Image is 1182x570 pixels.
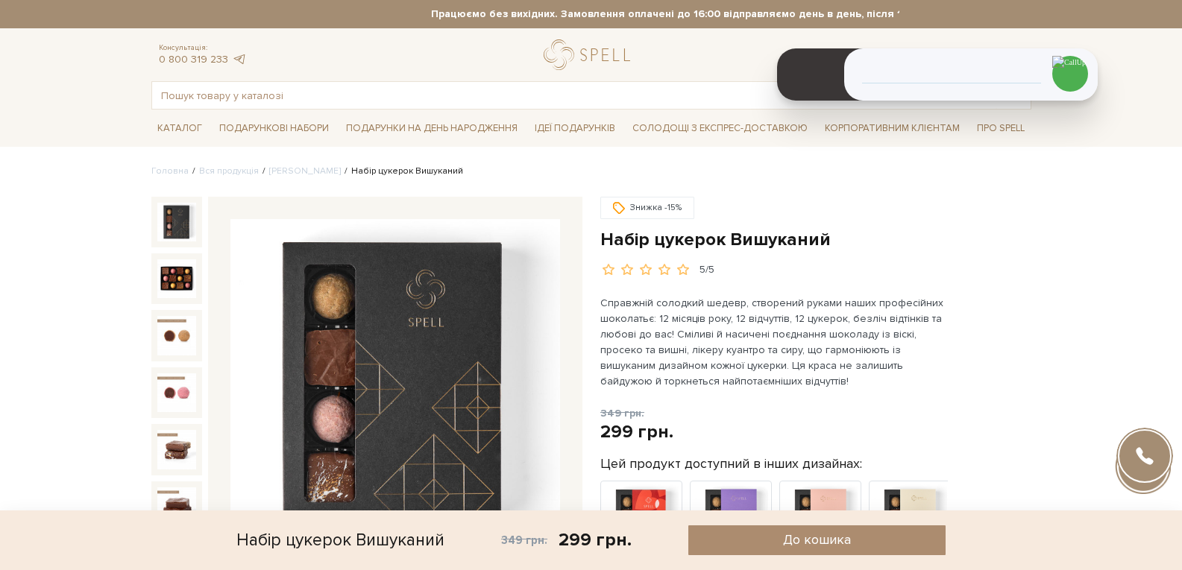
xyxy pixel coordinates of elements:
div: 5/5 [700,263,714,277]
a: logo [544,39,637,70]
img: Продукт [600,481,682,563]
button: До кошика [688,525,946,555]
span: Про Spell [971,117,1031,140]
div: Знижка -15% [600,197,694,219]
div: Набір цукерок Вишуканий [236,525,444,555]
a: Солодощі з експрес-доставкою [626,115,814,141]
img: Продукт [690,481,772,563]
div: 299 грн. [600,420,673,443]
img: Набір цукерок Вишуканий [157,373,196,412]
img: Набір цукерок Вишуканий [230,219,560,548]
label: Цей продукт доступний в інших дизайнах: [600,455,862,472]
img: Продукт [869,481,951,563]
img: Набір цукерок Вишуканий [157,203,196,241]
h1: Набір цукерок Вишуканий [600,228,1031,251]
span: Каталог [151,117,208,140]
span: Консультація: [159,43,247,53]
img: Набір цукерок Вишуканий [157,487,196,526]
img: Набір цукерок Вишуканий [157,259,196,298]
img: Набір цукерок Вишуканий [157,430,196,469]
a: telegram [232,53,247,66]
span: 349 грн. [501,533,547,547]
strong: Працюємо без вихідних. Замовлення оплачені до 16:00 відправляємо день в день, після 16:00 - насту... [283,7,1163,21]
span: Подарункові набори [213,117,335,140]
li: Набір цукерок Вишуканий [341,165,463,178]
div: 299 грн. [559,528,632,551]
p: Справжній солодкий шедевр, створений руками наших професійних шоколатьє: 12 місяців року, 12 відч... [600,295,950,389]
span: До кошика [783,531,851,548]
span: 349 грн. [600,407,644,419]
input: Пошук товару у каталозі [152,82,996,109]
a: Головна [151,165,189,177]
a: [PERSON_NAME] [269,165,341,177]
img: Набір цукерок Вишуканий [157,316,196,355]
span: Ідеї подарунків [529,117,621,140]
span: Подарунки на День народження [340,117,524,140]
img: Продукт [779,481,861,563]
a: Корпоративним клієнтам [819,115,966,141]
a: 0 800 319 233 [159,53,228,66]
a: Вся продукція [199,165,259,177]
